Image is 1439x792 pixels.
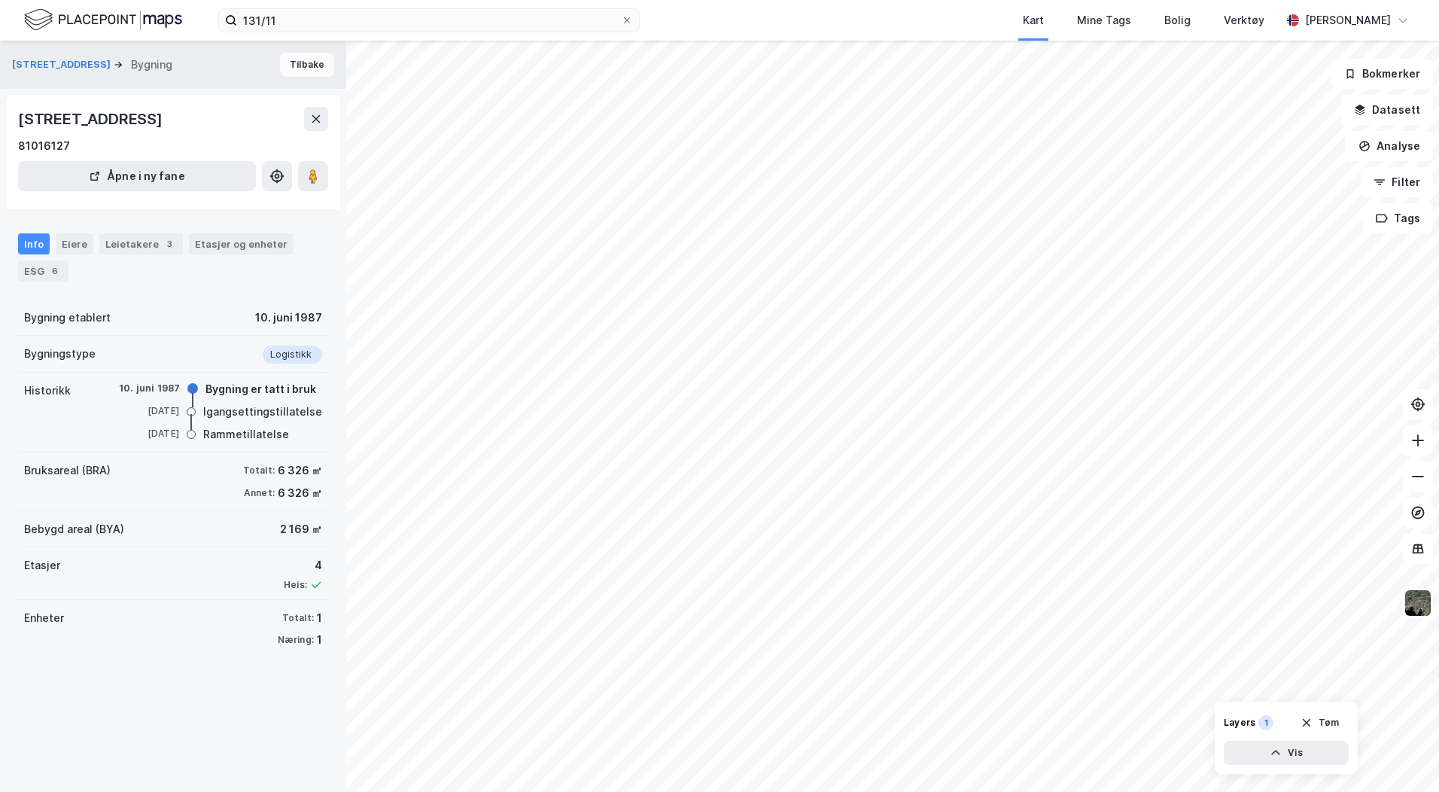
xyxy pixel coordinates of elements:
div: 10. juni 1987 [255,309,322,327]
div: 4 [284,556,322,574]
div: 10. juni 1987 [119,382,181,395]
button: Åpne i ny fane [18,161,256,191]
div: 81016127 [18,137,70,155]
div: 6 326 ㎡ [278,484,322,502]
div: 1 [317,631,322,649]
iframe: Chat Widget [1364,720,1439,792]
button: Analyse [1346,131,1433,161]
div: [DATE] [119,404,179,418]
div: Eiere [56,233,93,254]
button: Bokmerker [1331,59,1433,89]
div: 3 [162,236,177,251]
button: Vis [1224,741,1349,765]
div: Kart [1023,11,1044,29]
div: Bolig [1164,11,1191,29]
div: Igangsettingstillatelse [203,403,322,421]
div: Etasjer [24,556,60,574]
div: Næring: [278,634,314,646]
div: Rammetillatelse [203,425,289,443]
div: [STREET_ADDRESS] [18,107,166,131]
div: Bygning etablert [24,309,111,327]
div: Bygning er tatt i bruk [205,380,316,398]
div: Bygningstype [24,345,96,363]
div: Heis: [284,579,307,591]
button: Filter [1361,167,1433,197]
div: 1 [1258,715,1273,730]
button: [STREET_ADDRESS] [12,57,114,72]
div: Mine Tags [1077,11,1131,29]
img: 9k= [1404,589,1432,617]
button: Tags [1363,203,1433,233]
div: Info [18,233,50,254]
div: ESG [18,260,68,282]
div: Enheter [24,609,64,627]
div: Totalt: [243,465,275,477]
div: 1 [317,609,322,627]
div: Bebygd areal (BYA) [24,520,124,538]
div: Totalt: [282,612,314,624]
div: 2 169 ㎡ [280,520,322,538]
div: Historikk [24,382,71,400]
button: Tilbake [280,53,334,77]
div: Bruksareal (BRA) [24,461,111,480]
div: [DATE] [119,427,179,440]
div: Bygning [131,56,172,74]
div: Leietakere [99,233,183,254]
div: 6 [47,263,62,279]
div: 6 326 ㎡ [278,461,322,480]
div: Kontrollprogram for chat [1364,720,1439,792]
div: Layers [1224,717,1255,729]
div: Annet: [244,487,275,499]
button: Datasett [1341,95,1433,125]
img: logo.f888ab2527a4732fd821a326f86c7f29.svg [24,7,182,33]
div: Verktøy [1224,11,1264,29]
div: Etasjer og enheter [195,237,287,251]
input: Søk på adresse, matrikkel, gårdeiere, leietakere eller personer [237,9,621,32]
div: [PERSON_NAME] [1305,11,1391,29]
button: Tøm [1291,711,1349,735]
